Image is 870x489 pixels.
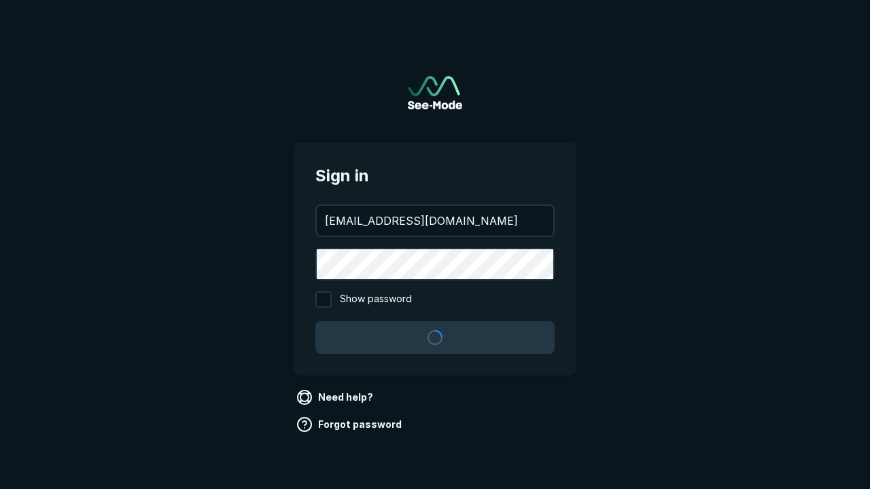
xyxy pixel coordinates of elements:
input: your@email.com [317,206,553,236]
span: Show password [340,291,412,308]
a: Go to sign in [408,76,462,109]
a: Need help? [294,386,379,408]
a: Forgot password [294,414,407,435]
img: See-Mode Logo [408,76,462,109]
span: Sign in [315,164,555,188]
